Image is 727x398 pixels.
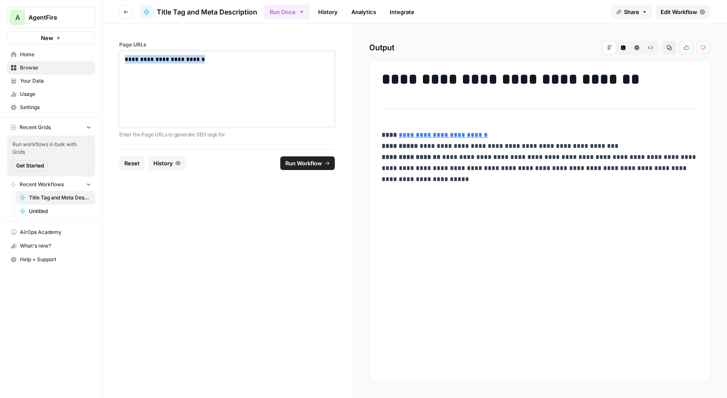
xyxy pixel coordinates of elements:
[264,5,310,19] button: Run Once
[7,61,95,75] a: Browse
[7,239,95,253] button: What's new?
[20,181,64,188] span: Recent Workflows
[119,130,335,139] p: Enter the Page URLs to generate SEO tags for.
[20,64,91,72] span: Browse
[29,208,91,215] span: Untitled
[148,156,186,170] button: History
[16,162,44,170] span: Get Started
[20,104,91,111] span: Settings
[346,5,381,19] a: Analytics
[20,77,91,85] span: Your Data
[7,74,95,88] a: Your Data
[313,5,343,19] a: History
[369,41,710,55] h2: Output
[41,34,53,42] span: New
[20,90,91,98] span: Usage
[20,51,91,58] span: Home
[157,7,257,17] span: Title Tag and Meta Description
[20,228,91,236] span: AirOps Academy
[119,41,335,49] label: Page URLs
[385,5,420,19] a: Integrate
[7,48,95,61] a: Home
[7,225,95,239] a: AirOps Academy
[7,239,95,252] div: What's new?
[124,159,140,167] span: Reset
[12,160,48,171] button: Get Started
[611,5,652,19] button: Share
[661,8,697,16] span: Edit Workflow
[7,253,95,266] button: Help + Support
[119,156,145,170] button: Reset
[16,191,95,205] a: Title Tag and Meta Description
[7,101,95,114] a: Settings
[7,121,95,134] button: Recent Grids
[29,194,91,202] span: Title Tag and Meta Description
[29,13,80,22] span: AgentFire
[20,256,91,263] span: Help + Support
[655,5,710,19] a: Edit Workflow
[16,205,95,218] a: Untitled
[624,8,639,16] span: Share
[153,159,173,167] span: History
[12,141,90,156] span: Run workflows in bulk with Grids
[7,32,95,44] button: New
[20,124,51,131] span: Recent Grids
[7,87,95,101] a: Usage
[140,5,257,19] a: Title Tag and Meta Description
[285,159,322,167] span: Run Workflow
[280,156,335,170] button: Run Workflow
[7,7,95,28] button: Workspace: AgentFire
[7,178,95,191] button: Recent Workflows
[15,12,20,23] span: A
